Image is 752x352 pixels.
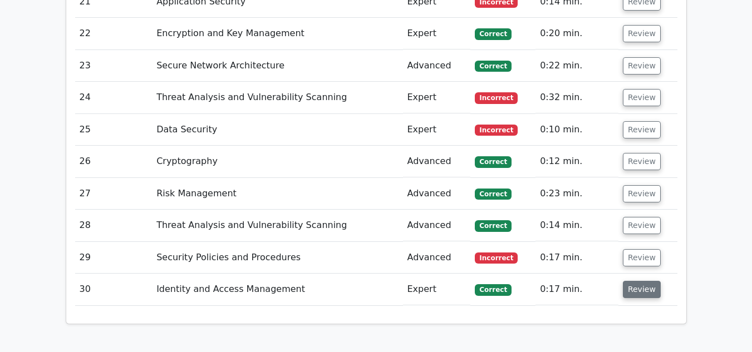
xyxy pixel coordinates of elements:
[535,274,618,305] td: 0:17 min.
[403,210,471,241] td: Advanced
[75,50,153,82] td: 23
[475,61,511,72] span: Correct
[475,284,511,295] span: Correct
[535,178,618,210] td: 0:23 min.
[623,121,661,138] button: Review
[403,18,471,49] td: Expert
[475,125,518,136] span: Incorrect
[152,210,402,241] td: Threat Analysis and Vulnerability Scanning
[75,114,153,146] td: 25
[475,156,511,167] span: Correct
[75,18,153,49] td: 22
[152,18,402,49] td: Encryption and Key Management
[403,146,471,177] td: Advanced
[152,274,402,305] td: Identity and Access Management
[623,57,661,75] button: Review
[403,274,471,305] td: Expert
[623,89,661,106] button: Review
[403,114,471,146] td: Expert
[475,220,511,231] span: Correct
[535,114,618,146] td: 0:10 min.
[535,18,618,49] td: 0:20 min.
[403,82,471,113] td: Expert
[152,50,402,82] td: Secure Network Architecture
[75,178,153,210] td: 27
[623,185,661,202] button: Review
[623,153,661,170] button: Review
[623,25,661,42] button: Review
[403,242,471,274] td: Advanced
[535,242,618,274] td: 0:17 min.
[75,242,153,274] td: 29
[475,28,511,39] span: Correct
[623,217,661,234] button: Review
[535,210,618,241] td: 0:14 min.
[475,92,518,103] span: Incorrect
[75,274,153,305] td: 30
[475,252,518,264] span: Incorrect
[152,82,402,113] td: Threat Analysis and Vulnerability Scanning
[623,249,661,266] button: Review
[623,281,661,298] button: Review
[403,178,471,210] td: Advanced
[535,50,618,82] td: 0:22 min.
[152,114,402,146] td: Data Security
[152,242,402,274] td: Security Policies and Procedures
[535,146,618,177] td: 0:12 min.
[403,50,471,82] td: Advanced
[475,189,511,200] span: Correct
[152,146,402,177] td: Cryptography
[75,210,153,241] td: 28
[152,178,402,210] td: Risk Management
[75,82,153,113] td: 24
[535,82,618,113] td: 0:32 min.
[75,146,153,177] td: 26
